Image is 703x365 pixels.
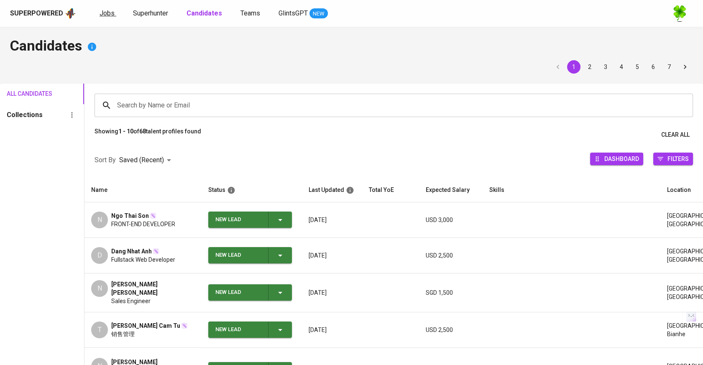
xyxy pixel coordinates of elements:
b: 1 - 10 [118,128,133,135]
button: Dashboard [590,153,643,165]
span: NEW [309,10,328,18]
div: T [91,322,108,338]
th: Last Updated [302,178,362,202]
b: 68 [139,128,146,135]
p: USD 2,500 [426,326,476,334]
button: Go to page 3 [599,60,612,74]
a: Jobs [100,8,116,19]
p: SGD 1,500 [426,288,476,297]
button: Go to page 6 [647,60,660,74]
span: Ngo Thai Son [111,212,149,220]
th: Status [202,178,302,202]
button: Go to page 4 [615,60,628,74]
button: New Lead [208,284,292,301]
img: f9493b8c-82b8-4f41-8722-f5d69bb1b761.jpg [671,5,688,22]
div: New Lead [215,322,261,338]
a: Teams [240,8,262,19]
div: Superpowered [10,9,63,18]
button: New Lead [208,322,292,338]
div: Saved (Recent) [119,153,174,168]
button: Filters [653,153,693,165]
p: Sort By [95,155,116,165]
span: [PERSON_NAME] Cam Tu [111,322,180,330]
p: USD 2,500 [426,251,476,260]
p: [DATE] [309,216,355,224]
nav: pagination navigation [550,60,693,74]
span: Dashboard [604,153,639,164]
div: N [91,212,108,228]
span: Jobs [100,9,115,17]
span: Clear All [661,130,690,140]
button: New Lead [208,247,292,263]
p: [DATE] [309,326,355,334]
p: USD 3,000 [426,216,476,224]
button: Go to page 7 [662,60,676,74]
a: GlintsGPT NEW [279,8,328,19]
p: [DATE] [309,288,355,297]
img: magic_wand.svg [181,322,188,329]
span: Teams [240,9,260,17]
th: Skills [483,178,660,202]
span: GlintsGPT [279,9,308,17]
a: Candidates [187,8,224,19]
div: New Lead [215,284,261,301]
p: Saved (Recent) [119,155,164,165]
a: Superhunter [133,8,170,19]
p: [DATE] [309,251,355,260]
span: Superhunter [133,9,168,17]
img: app logo [65,7,76,20]
button: page 1 [567,60,580,74]
button: New Lead [208,212,292,228]
b: Candidates [187,9,222,17]
h6: Collections [7,109,43,121]
span: All Candidates [7,89,41,99]
div: N [91,280,108,297]
button: Go to page 2 [583,60,596,74]
h4: Candidates [10,37,693,57]
div: New Lead [215,247,261,263]
div: D [91,247,108,264]
img: magic_wand.svg [153,248,159,255]
img: magic_wand.svg [150,212,156,219]
p: Showing of talent profiles found [95,127,201,143]
span: Sales Engineer [111,297,151,305]
th: Expected Salary [419,178,483,202]
button: Clear All [658,127,693,143]
div: New Lead [215,212,261,228]
span: Filters [667,153,689,164]
span: Dang Nhat Anh [111,247,152,255]
th: Name [84,178,202,202]
span: Fullstack Web Developer [111,255,175,264]
span: FRONT-END DEVELOPER [111,220,175,228]
span: 销售管理 [111,330,135,338]
span: [PERSON_NAME] [PERSON_NAME] [111,280,195,297]
th: Total YoE [362,178,419,202]
button: Go to next page [678,60,692,74]
button: Go to page 5 [631,60,644,74]
a: Superpoweredapp logo [10,7,76,20]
